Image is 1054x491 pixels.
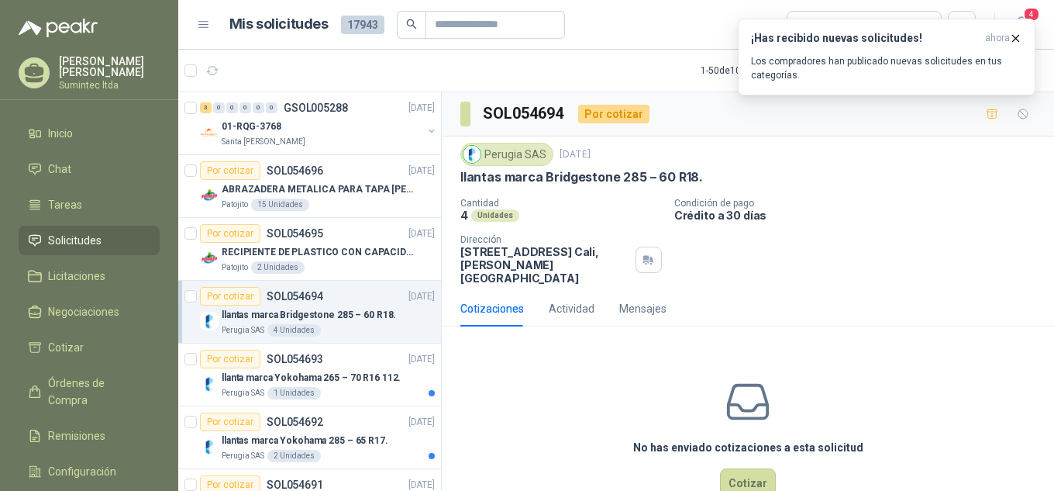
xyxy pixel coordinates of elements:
span: Solicitudes [48,232,102,249]
span: search [406,19,417,29]
div: 3 [200,102,212,113]
span: Órdenes de Compra [48,375,145,409]
a: Inicio [19,119,160,148]
div: 2 Unidades [251,261,305,274]
h1: Mis solicitudes [229,13,329,36]
p: SOL054695 [267,228,323,239]
a: Remisiones [19,421,160,451]
a: Licitaciones [19,261,160,291]
span: ahora [985,32,1010,45]
img: Company Logo [463,146,480,163]
p: [DATE] [408,226,435,241]
p: Patojito [222,261,248,274]
a: Por cotizarSOL054694[DATE] Company Logollantas marca Bridgestone 285 – 60 R18.Perugia SAS4 Unidades [178,281,441,344]
a: Negociaciones [19,297,160,327]
div: 0 [253,102,264,113]
p: Perugia SAS [222,387,264,399]
h3: SOL054694 [483,102,566,126]
p: [DATE] [560,147,591,162]
p: Sumintec ltda [59,81,160,90]
span: Configuración [48,463,116,480]
div: 2 Unidades [267,450,321,462]
img: Company Logo [200,312,219,330]
div: 0 [266,102,277,113]
img: Company Logo [200,123,219,142]
a: Órdenes de Compra [19,368,160,415]
p: [DATE] [408,164,435,178]
div: 0 [213,102,225,113]
p: Condición de pago [674,198,1048,209]
div: Por cotizar [578,105,649,123]
h3: ¡Has recibido nuevas solicitudes! [751,32,979,45]
h3: No has enviado cotizaciones a esta solicitud [633,439,863,456]
p: 4 [460,209,468,222]
div: 1 Unidades [267,387,321,399]
p: llantas marca Bridgestone 285 – 60 R18. [222,308,396,323]
p: [DATE] [408,101,435,116]
img: Logo peakr [19,19,98,37]
span: Negociaciones [48,303,119,320]
div: Por cotizar [200,161,260,180]
p: GSOL005288 [284,102,348,113]
img: Company Logo [200,437,219,456]
span: 4 [1023,7,1040,22]
p: SOL054691 [267,479,323,490]
p: Dirección [460,234,629,245]
p: Los compradores han publicado nuevas solicitudes en tus categorías. [751,54,1022,82]
div: Cotizaciones [460,300,524,317]
p: SOL054694 [267,291,323,302]
p: [DATE] [408,352,435,367]
p: llantas marca Yokohama 285 – 65 R17. [222,434,388,448]
a: Cotizar [19,333,160,362]
div: 1 - 50 de 10914 [701,58,807,83]
p: 01-RQG-3768 [222,119,281,134]
div: 0 [239,102,251,113]
a: 3 0 0 0 0 0 GSOL005288[DATE] Company Logo01-RQG-3768Santa [PERSON_NAME] [200,99,438,148]
p: SOL054693 [267,354,323,365]
img: Company Logo [200,186,219,205]
div: Perugia SAS [460,143,553,166]
div: Todas [797,16,829,33]
span: Inicio [48,125,73,142]
a: Chat [19,154,160,184]
p: [STREET_ADDRESS] Cali , [PERSON_NAME][GEOGRAPHIC_DATA] [460,245,629,285]
div: Mensajes [619,300,666,317]
p: RECIPIENTE DE PLASTICO CON CAPACIDAD DE 1.8 LT PARA LA EXTRACCIÓN MANUAL DE LIQUIDOS [222,245,415,260]
img: Company Logo [200,249,219,268]
button: 4 [1007,11,1035,39]
div: Por cotizar [200,350,260,368]
a: Configuración [19,457,160,486]
span: Cotizar [48,339,84,356]
span: 17943 [341,16,384,34]
span: Tareas [48,196,82,213]
a: Por cotizarSOL054696[DATE] Company LogoABRAZADERA METALICA PARA TAPA [PERSON_NAME] DE PLASTICO DE... [178,155,441,218]
div: 0 [226,102,238,113]
p: [PERSON_NAME] [PERSON_NAME] [59,56,160,78]
p: [DATE] [408,415,435,430]
div: Unidades [471,209,519,222]
a: Tareas [19,190,160,220]
div: Por cotizar [200,413,260,431]
p: Perugia SAS [222,324,264,337]
div: Por cotizar [200,287,260,306]
div: 15 Unidades [251,199,309,211]
p: Perugia SAS [222,450,264,462]
a: Solicitudes [19,226,160,255]
button: ¡Has recibido nuevas solicitudes!ahora Los compradores han publicado nuevas solicitudes en tus ca... [738,19,1035,95]
p: Crédito a 30 días [674,209,1048,222]
a: Por cotizarSOL054692[DATE] Company Logollantas marca Yokohama 285 – 65 R17.Perugia SAS2 Unidades [178,406,441,469]
p: SOL054692 [267,417,323,427]
span: Chat [48,161,71,178]
p: ABRAZADERA METALICA PARA TAPA [PERSON_NAME] DE PLASTICO DE 50 LT [222,182,415,197]
div: 4 Unidades [267,324,321,337]
div: Actividad [549,300,594,317]
p: [DATE] [408,289,435,304]
p: llanta marca Yokohama 265 – 70 R16 112. [222,371,401,386]
p: llantas marca Bridgestone 285 – 60 R18. [460,169,703,185]
img: Company Logo [200,375,219,393]
p: SOL054696 [267,165,323,176]
p: Patojito [222,199,248,211]
div: Por cotizar [200,224,260,243]
p: Cantidad [460,198,662,209]
span: Licitaciones [48,268,105,285]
